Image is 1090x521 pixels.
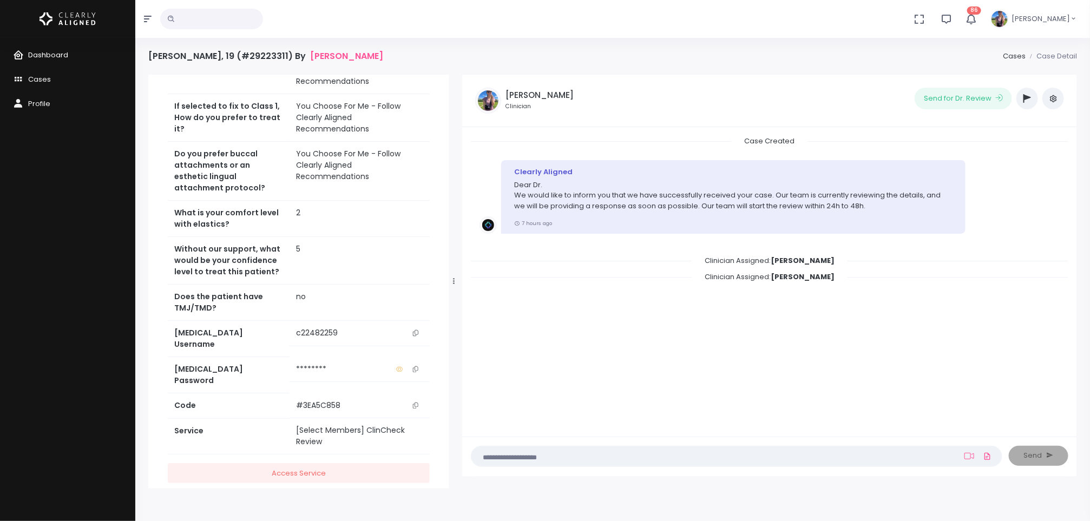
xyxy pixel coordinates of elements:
[28,98,50,109] span: Profile
[168,142,290,201] th: Do you prefer buccal attachments or an esthetic lingual attachment protocol?
[296,425,423,447] div: [Select Members] ClinCheck Review
[514,220,552,227] small: 7 hours ago
[731,133,807,149] span: Case Created
[168,94,290,142] th: If selected to fix to Class 1, How do you prefer to treat it?
[771,255,835,266] b: [PERSON_NAME]
[168,321,290,357] th: [MEDICAL_DATA] Username
[28,74,51,84] span: Cases
[692,268,848,285] span: Clinician Assigned:
[692,252,848,269] span: Clinician Assigned:
[1003,51,1026,61] a: Cases
[290,142,430,201] td: You Choose For Me - Follow Clearly Aligned Recommendations
[40,8,96,30] img: Logo Horizontal
[514,167,953,177] div: Clearly Aligned
[1026,51,1077,62] li: Case Detail
[962,452,976,460] a: Add Loom Video
[505,90,574,100] h5: [PERSON_NAME]
[168,237,290,285] th: Without our support, what would be your confidence level to treat this patient?
[290,321,430,346] td: c22482259
[148,75,449,489] div: scrollable content
[290,201,430,237] td: 2
[168,463,430,483] a: Access Service
[290,237,430,285] td: 5
[168,285,290,321] th: Does the patient have TMJ/TMD?
[505,102,574,111] small: Clinician
[290,94,430,142] td: You Choose For Me - Follow Clearly Aligned Recommendations
[168,201,290,237] th: What is your comfort level with elastics?
[915,88,1012,109] button: Send for Dr. Review
[168,357,290,393] th: [MEDICAL_DATA] Password
[310,51,383,61] a: [PERSON_NAME]
[290,393,430,418] td: #3EA5C858
[168,393,290,418] th: Code
[471,136,1068,425] div: scrollable content
[28,50,68,60] span: Dashboard
[168,418,290,454] th: Service
[967,6,981,15] span: 86
[981,446,994,466] a: Add Files
[990,9,1009,29] img: Header Avatar
[290,285,430,321] td: no
[771,272,835,282] b: [PERSON_NAME]
[1012,14,1070,24] span: [PERSON_NAME]
[514,180,953,212] p: Dear Dr. We would like to inform you that we have successfully received your case. Our team is cu...
[148,51,383,61] h4: [PERSON_NAME], 19 (#29223311) By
